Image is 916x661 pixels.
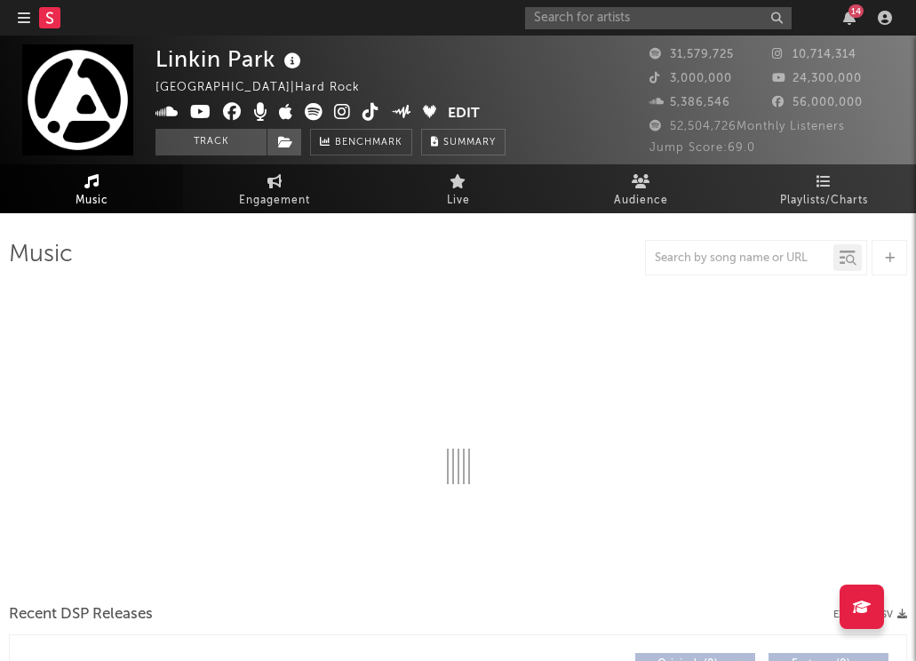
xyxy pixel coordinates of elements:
[614,190,668,211] span: Audience
[525,7,792,29] input: Search for artists
[239,190,310,211] span: Engagement
[772,97,863,108] span: 56,000,000
[366,164,549,213] a: Live
[183,164,366,213] a: Engagement
[772,49,856,60] span: 10,714,314
[550,164,733,213] a: Audience
[335,132,402,154] span: Benchmark
[76,190,108,211] span: Music
[447,190,470,211] span: Live
[649,49,734,60] span: 31,579,725
[848,4,864,18] div: 14
[733,164,916,213] a: Playlists/Charts
[649,142,755,154] span: Jump Score: 69.0
[649,97,730,108] span: 5,386,546
[649,73,732,84] span: 3,000,000
[155,77,380,99] div: [GEOGRAPHIC_DATA] | Hard Rock
[833,609,907,620] button: Export CSV
[448,103,480,125] button: Edit
[155,129,267,155] button: Track
[155,44,306,74] div: Linkin Park
[780,190,868,211] span: Playlists/Charts
[9,604,153,625] span: Recent DSP Releases
[649,121,845,132] span: 52,504,726 Monthly Listeners
[310,129,412,155] a: Benchmark
[443,138,496,147] span: Summary
[646,251,833,266] input: Search by song name or URL
[843,11,856,25] button: 14
[421,129,506,155] button: Summary
[772,73,862,84] span: 24,300,000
